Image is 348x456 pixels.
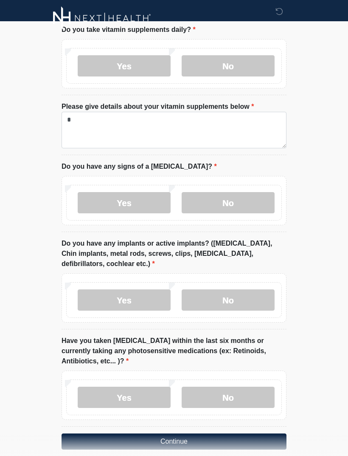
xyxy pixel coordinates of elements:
label: Please give details about your vitamin supplements below [62,102,254,112]
label: Do you have any signs of a [MEDICAL_DATA]? [62,161,217,172]
img: Next-Health Logo [53,6,151,30]
label: Have you taken [MEDICAL_DATA] within the last six months or currently taking any photosensitive m... [62,336,286,366]
label: Yes [78,55,171,76]
label: Yes [78,192,171,213]
label: Yes [78,387,171,408]
label: No [182,387,275,408]
label: No [182,55,275,76]
button: Continue [62,433,286,450]
label: Yes [78,289,171,311]
label: No [182,192,275,213]
label: Do you have any implants or active implants? ([MEDICAL_DATA], Chin implants, metal rods, screws, ... [62,238,286,269]
label: No [182,289,275,311]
